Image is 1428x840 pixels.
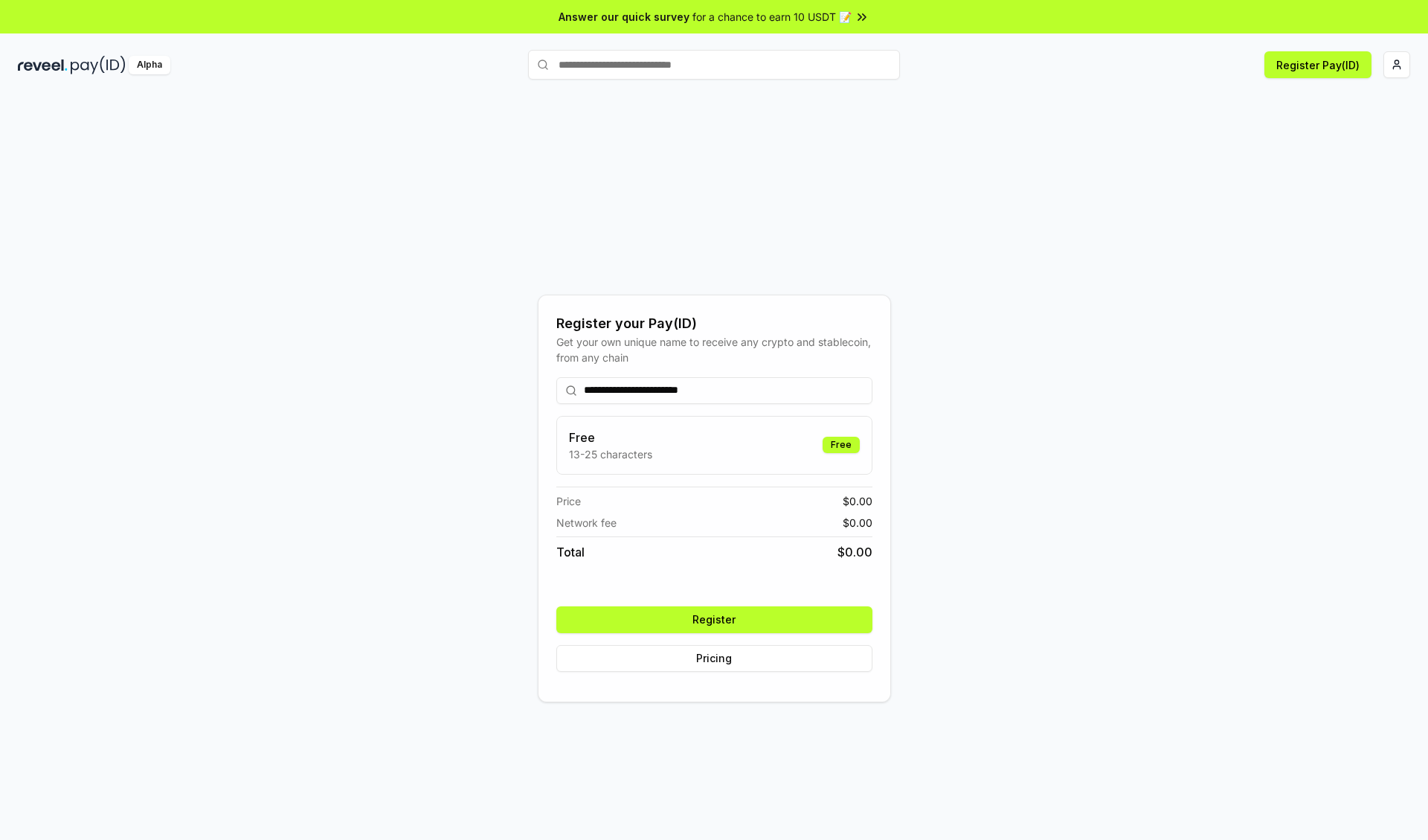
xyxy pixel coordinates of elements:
[556,493,581,509] span: Price
[71,56,126,74] img: pay_id
[843,493,872,509] span: $ 0.00
[129,56,170,74] div: Alpha
[823,437,860,453] div: Free
[556,313,872,334] div: Register your Pay(ID)
[1264,51,1371,78] button: Register Pay(ID)
[692,9,852,25] span: for a chance to earn 10 USDT 📝
[18,56,68,74] img: reveel_dark
[559,9,689,25] span: Answer our quick survey
[843,515,872,530] span: $ 0.00
[556,515,617,530] span: Network fee
[556,543,585,561] span: Total
[556,606,872,633] button: Register
[556,645,872,672] button: Pricing
[569,429,652,446] h3: Free
[556,334,872,365] div: Get your own unique name to receive any crypto and stablecoin, from any chain
[569,446,652,462] p: 13-25 characters
[837,543,872,561] span: $ 0.00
